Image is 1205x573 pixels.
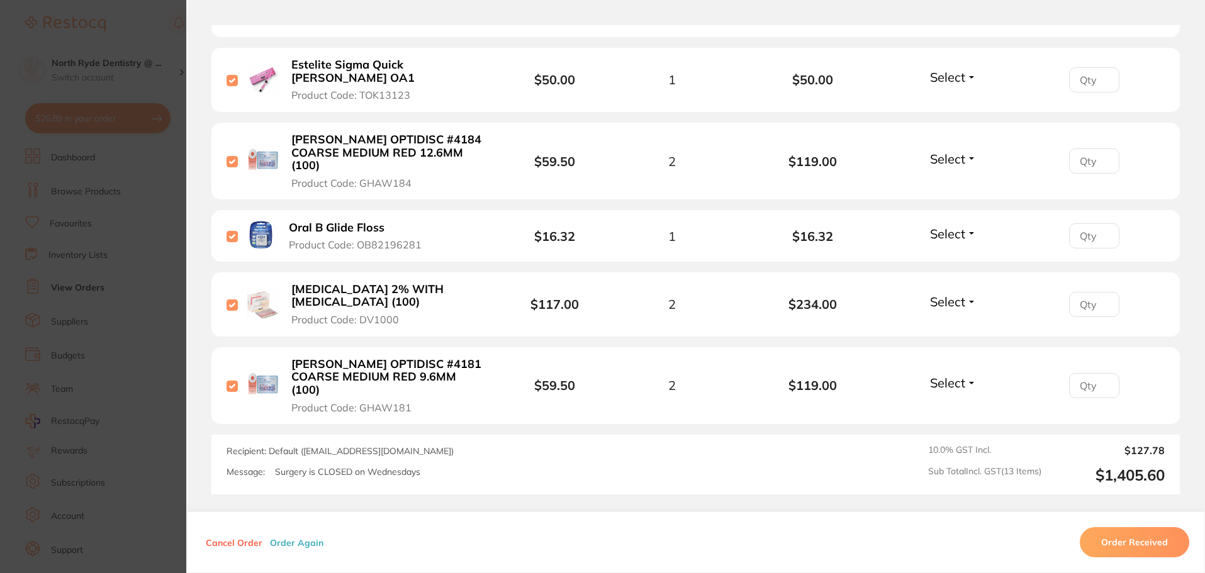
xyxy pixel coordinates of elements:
[534,228,575,244] b: $16.32
[534,72,575,87] b: $50.00
[743,378,883,392] b: $119.00
[275,467,420,477] p: Surgery is CLOSED on Wednesdays
[1069,292,1119,317] input: Qty
[926,375,980,391] button: Select
[926,69,980,85] button: Select
[289,239,422,250] span: Product Code: OB82196281
[668,297,676,311] span: 2
[227,467,265,477] label: Message:
[1051,445,1165,456] output: $127.78
[291,58,486,84] b: Estelite Sigma Quick [PERSON_NAME] OA1
[291,314,399,325] span: Product Code: DV1000
[291,133,486,172] b: [PERSON_NAME] OPTIDISC #4184 COARSE MEDIUM RED 12.6MM (100)
[291,89,410,101] span: Product Code: TOK13123
[1051,466,1165,484] output: $1,405.60
[928,445,1041,456] span: 10.0 % GST Incl.
[247,287,278,318] img: LIDOCAINE 2% WITH ADRENALINE (100)
[1069,223,1119,248] input: Qty
[247,220,276,248] img: Oral B Glide Floss
[668,154,676,169] span: 2
[530,296,579,312] b: $117.00
[1069,67,1119,92] input: Qty
[928,466,1041,484] span: Sub Total Incl. GST ( 13 Items)
[291,402,412,413] span: Product Code: GHAW181
[288,58,490,102] button: Estelite Sigma Quick [PERSON_NAME] OA1 Product Code: TOK13123
[534,153,575,169] b: $59.50
[1080,527,1189,557] button: Order Received
[247,64,278,94] img: Estelite Sigma Quick Syring OA1
[668,378,676,392] span: 2
[202,537,266,548] button: Cancel Order
[930,69,965,85] span: Select
[1069,148,1119,174] input: Qty
[743,229,883,243] b: $16.32
[288,133,490,189] button: [PERSON_NAME] OPTIDISC #4184 COARSE MEDIUM RED 12.6MM (100) Product Code: GHAW184
[534,377,575,393] b: $59.50
[247,369,278,399] img: KERR OPTIDISC #4181 COARSE MEDIUM RED 9.6MM (100)
[930,375,965,391] span: Select
[668,229,676,243] span: 1
[288,357,490,414] button: [PERSON_NAME] OPTIDISC #4181 COARSE MEDIUM RED 9.6MM (100) Product Code: GHAW181
[926,226,980,242] button: Select
[743,154,883,169] b: $119.00
[743,72,883,87] b: $50.00
[291,283,486,309] b: [MEDICAL_DATA] 2% WITH [MEDICAL_DATA] (100)
[289,14,425,26] span: Product Code: CRSIG90x156
[289,221,384,235] b: Oral B Glide Floss
[266,537,327,548] button: Order Again
[743,297,883,311] b: $234.00
[288,282,490,326] button: [MEDICAL_DATA] 2% WITH [MEDICAL_DATA] (100) Product Code: DV1000
[668,72,676,87] span: 1
[1069,373,1119,398] input: Qty
[247,145,278,175] img: KERR OPTIDISC #4184 COARSE MEDIUM RED 12.6MM (100)
[285,221,437,252] button: Oral B Glide Floss Product Code: OB82196281
[291,358,486,397] b: [PERSON_NAME] OPTIDISC #4181 COARSE MEDIUM RED 9.6MM (100)
[926,151,980,167] button: Select
[930,151,965,167] span: Select
[930,226,965,242] span: Select
[930,294,965,309] span: Select
[926,294,980,309] button: Select
[291,177,412,189] span: Product Code: GHAW184
[227,445,454,457] span: Recipient: Default ( [EMAIL_ADDRESS][DOMAIN_NAME] )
